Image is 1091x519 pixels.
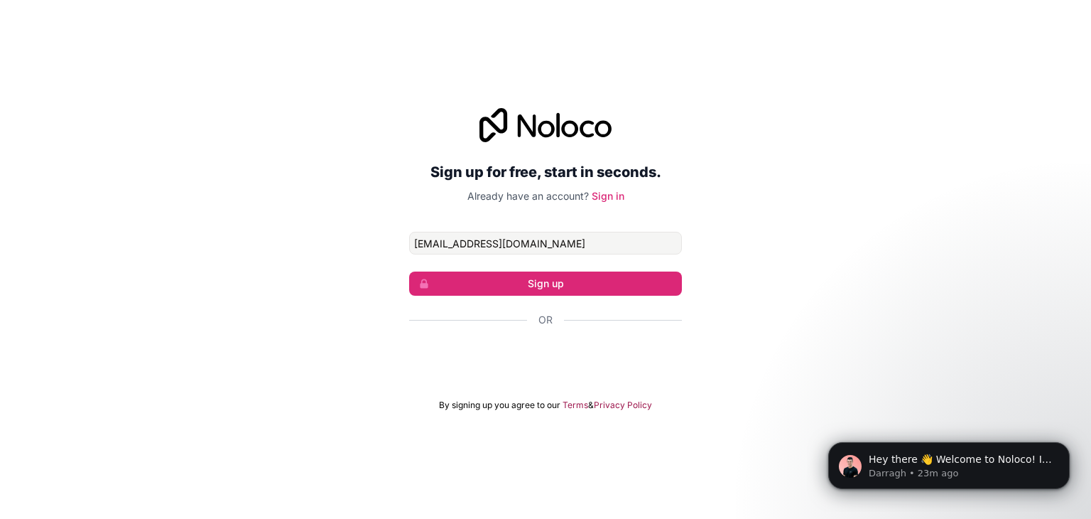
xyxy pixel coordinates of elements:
button: Sign up [409,272,682,296]
span: & [588,400,594,411]
a: Sign in [592,190,624,202]
iframe: Sign in with Google Button [402,343,689,374]
a: Terms [563,400,588,411]
iframe: Intercom notifications message [807,412,1091,512]
input: Email address [409,232,682,255]
h2: Sign up for free, start in seconds. [409,159,682,185]
a: Privacy Policy [594,400,652,411]
span: Already have an account? [467,190,589,202]
span: Or [538,313,553,327]
span: By signing up you agree to our [439,400,560,411]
